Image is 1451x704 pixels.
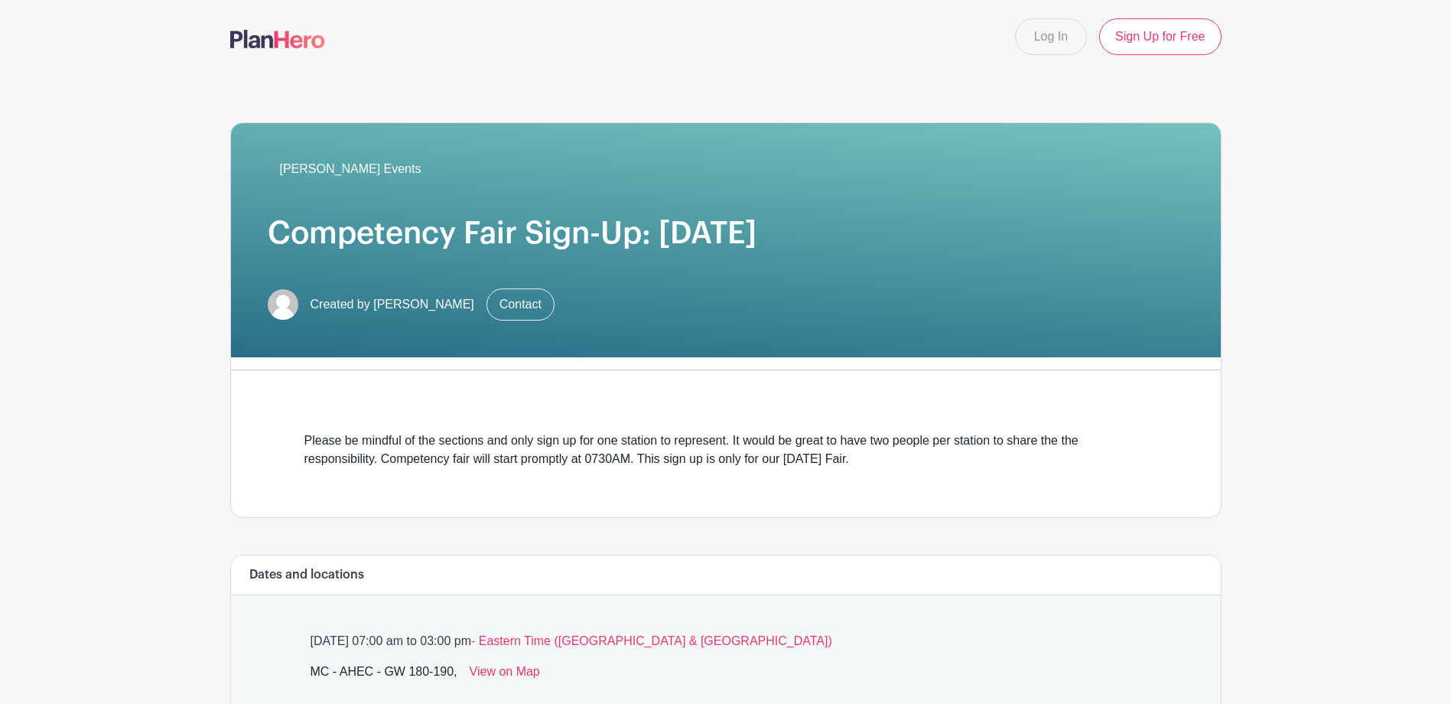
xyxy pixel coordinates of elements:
[249,568,364,582] h6: Dates and locations
[230,30,325,48] img: logo-507f7623f17ff9eddc593b1ce0a138ce2505c220e1c5a4e2b4648c50719b7d32.svg
[304,432,1147,468] div: Please be mindful of the sections and only sign up for one station to represent. It would be grea...
[486,288,555,321] a: Contact
[470,663,540,687] a: View on Map
[471,634,832,647] span: - Eastern Time ([GEOGRAPHIC_DATA] & [GEOGRAPHIC_DATA])
[304,632,1147,650] p: [DATE] 07:00 am to 03:00 pm
[1015,18,1087,55] a: Log In
[280,160,421,178] span: [PERSON_NAME] Events
[311,663,457,687] div: MC - AHEC - GW 180-190,
[311,295,474,314] span: Created by [PERSON_NAME]
[268,215,1184,252] h1: Competency Fair Sign-Up: [DATE]
[1099,18,1221,55] a: Sign Up for Free
[268,289,298,320] img: default-ce2991bfa6775e67f084385cd625a349d9dcbb7a52a09fb2fda1e96e2d18dcdb.png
